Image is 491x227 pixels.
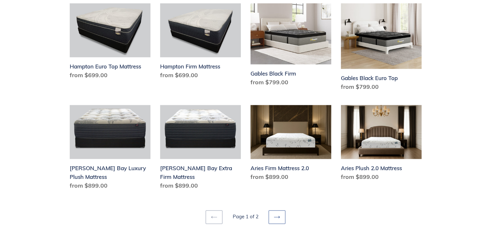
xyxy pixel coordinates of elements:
[70,3,150,82] a: Hampton Euro Top Mattress
[251,105,331,184] a: Aries Firm Mattress 2.0
[70,105,150,192] a: Chadwick Bay Luxury Plush Mattress
[224,213,267,221] li: Page 1 of 2
[341,105,422,184] a: Aries Plush 2.0 Mattress
[251,3,331,89] a: Gables Black Firm
[341,3,422,94] a: Gables Black Euro Top
[160,3,241,82] a: Hampton Firm Mattress
[160,105,241,192] a: Chadwick Bay Extra Firm Mattress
